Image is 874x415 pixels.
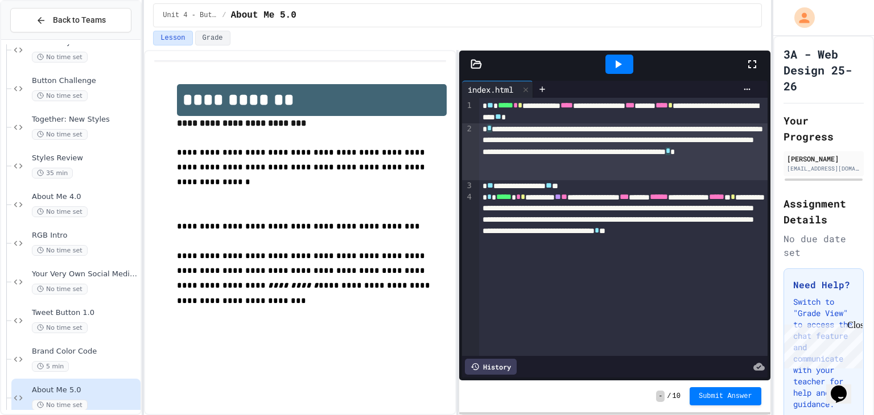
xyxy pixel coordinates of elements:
span: 35 min [32,168,73,179]
span: 10 [673,392,681,401]
div: 1 [462,100,473,123]
span: No time set [32,90,88,101]
h1: 3A - Web Design 25-26 [784,46,864,94]
div: [PERSON_NAME] [787,153,860,164]
span: / [667,392,671,401]
span: No time set [32,206,88,217]
span: Submit Answer [699,392,752,401]
button: Back to Teams [10,8,131,32]
span: No time set [32,322,88,333]
span: Your Very Own Social Media Platform [32,269,138,279]
span: About Me 4.0 [32,192,138,202]
button: Lesson [153,31,192,45]
span: No time set [32,245,88,256]
span: Back to Teams [53,14,106,26]
span: Brand Color Code [32,347,138,356]
span: RGB Intro [32,231,138,240]
div: No due date set [784,232,864,259]
div: 3 [462,180,473,192]
iframe: chat widget [780,320,863,368]
span: Unit 4 - Buttons and Styles [163,11,217,20]
p: Switch to "Grade View" to access the chat feature and communicate with your teacher for help and ... [793,296,854,410]
span: About Me 5.0 [231,9,296,22]
h3: Need Help? [793,278,854,292]
button: Grade [195,31,230,45]
span: 5 min [32,361,69,372]
div: index.html [462,81,533,98]
span: About Me 5.0 [32,385,138,395]
div: 2 [462,123,473,180]
div: [EMAIL_ADDRESS][DOMAIN_NAME] [787,164,860,173]
div: History [465,359,517,375]
span: No time set [32,129,88,140]
span: Styles Review [32,153,138,163]
span: No time set [32,52,88,63]
h2: Your Progress [784,113,864,144]
div: Chat with us now!Close [5,5,79,72]
iframe: chat widget [826,370,863,404]
span: / [222,11,226,20]
h2: Assignment Details [784,196,864,227]
div: My Account [782,5,818,31]
span: Button Challenge [32,76,138,86]
span: Together: New Styles [32,115,138,125]
button: Submit Answer [690,387,761,405]
div: 4 [462,192,473,271]
span: No time set [32,400,88,410]
span: No time set [32,284,88,294]
div: index.html [462,84,519,96]
span: Tweet Button 1.0 [32,308,138,318]
span: - [656,391,665,402]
